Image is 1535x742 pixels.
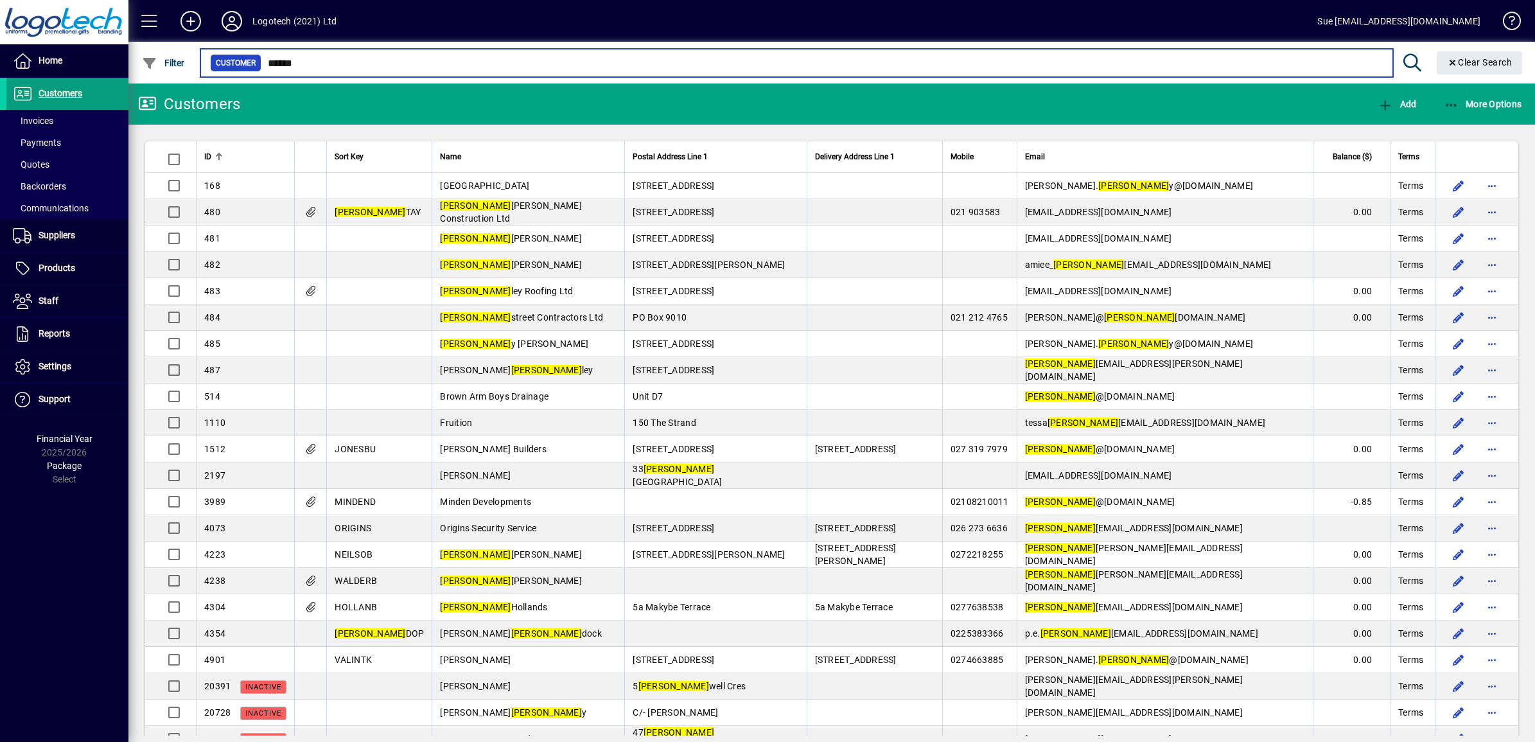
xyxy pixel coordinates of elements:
[6,252,128,285] a: Products
[1482,676,1502,696] button: More options
[335,207,421,217] span: TAY
[1398,495,1423,508] span: Terms
[1313,305,1390,331] td: 0.00
[633,444,714,454] span: [STREET_ADDRESS]
[1398,179,1423,192] span: Terms
[440,523,536,533] span: Origins Security Service
[815,543,897,566] span: [STREET_ADDRESS][PERSON_NAME]
[39,361,71,371] span: Settings
[211,10,252,33] button: Profile
[1025,181,1254,191] span: [PERSON_NAME]. y@[DOMAIN_NAME]
[1025,233,1172,243] span: [EMAIL_ADDRESS][DOMAIN_NAME]
[6,220,128,252] a: Suppliers
[1448,202,1469,222] button: Edit
[204,655,225,665] span: 4901
[204,312,220,322] span: 484
[245,683,281,691] span: Inactive
[335,628,405,639] em: [PERSON_NAME]
[1333,150,1372,164] span: Balance ($)
[335,497,376,507] span: MINDEND
[1441,93,1525,116] button: More Options
[204,444,225,454] span: 1512
[138,94,240,114] div: Customers
[1098,181,1169,191] em: [PERSON_NAME]
[6,285,128,317] a: Staff
[335,549,373,560] span: NEILSOB
[951,628,1004,639] span: 0225383366
[633,681,746,691] span: 5 well Cres
[1025,602,1243,612] span: [EMAIL_ADDRESS][DOMAIN_NAME]
[440,707,586,718] span: [PERSON_NAME] y
[1448,623,1469,644] button: Edit
[39,88,82,98] span: Customers
[1025,523,1243,533] span: [EMAIL_ADDRESS][DOMAIN_NAME]
[1398,469,1423,482] span: Terms
[6,197,128,219] a: Communications
[39,55,62,66] span: Home
[6,175,128,197] a: Backorders
[1025,523,1096,533] em: [PERSON_NAME]
[204,233,220,243] span: 481
[335,444,376,454] span: JONESBU
[6,154,128,175] a: Quotes
[440,312,603,322] span: street Contractors Ltd
[1398,416,1423,429] span: Terms
[1482,412,1502,433] button: More options
[1025,543,1243,566] span: [PERSON_NAME][EMAIL_ADDRESS][DOMAIN_NAME]
[1398,285,1423,297] span: Terms
[204,602,225,612] span: 4304
[1398,364,1423,376] span: Terms
[1448,544,1469,565] button: Edit
[252,11,337,31] div: Logotech (2021) Ltd
[1398,206,1423,218] span: Terms
[644,464,714,474] em: [PERSON_NAME]
[204,523,225,533] span: 4073
[204,391,220,402] span: 514
[1398,232,1423,245] span: Terms
[1398,311,1423,324] span: Terms
[511,365,582,375] em: [PERSON_NAME]
[335,628,424,639] span: DOP
[633,418,696,428] span: 150 The Strand
[633,707,718,718] span: C/- [PERSON_NAME]
[1025,602,1096,612] em: [PERSON_NAME]
[6,110,128,132] a: Invoices
[1025,707,1243,718] span: [PERSON_NAME][EMAIL_ADDRESS][DOMAIN_NAME]
[1025,628,1258,639] span: p.e. [EMAIL_ADDRESS][DOMAIN_NAME]
[633,464,722,487] span: 33 [GEOGRAPHIC_DATA]
[440,150,461,164] span: Name
[633,181,714,191] span: [STREET_ADDRESS]
[1448,676,1469,696] button: Edit
[47,461,82,471] span: Package
[815,523,897,533] span: [STREET_ADDRESS]
[1104,312,1175,322] em: [PERSON_NAME]
[951,312,1008,322] span: 021 212 4765
[644,727,714,738] em: [PERSON_NAME]
[1482,518,1502,538] button: More options
[1448,254,1469,275] button: Edit
[1025,358,1096,369] em: [PERSON_NAME]
[1313,199,1390,225] td: 0.00
[1448,439,1469,459] button: Edit
[440,339,588,349] span: y [PERSON_NAME]
[142,58,185,68] span: Filter
[6,45,128,77] a: Home
[633,286,714,296] span: [STREET_ADDRESS]
[1025,150,1045,164] span: Email
[204,181,220,191] span: 168
[440,681,511,691] span: [PERSON_NAME]
[440,655,511,665] span: [PERSON_NAME]
[1447,57,1513,67] span: Clear Search
[1398,548,1423,561] span: Terms
[1398,258,1423,271] span: Terms
[1025,569,1096,579] em: [PERSON_NAME]
[1025,675,1243,698] span: [PERSON_NAME][EMAIL_ADDRESS][PERSON_NAME][DOMAIN_NAME]
[1398,337,1423,350] span: Terms
[1025,497,1096,507] em: [PERSON_NAME]
[1482,386,1502,407] button: More options
[440,444,547,454] span: [PERSON_NAME] Builders
[1482,307,1502,328] button: More options
[170,10,211,33] button: Add
[204,707,231,718] span: 20728
[951,497,1009,507] span: 02108210011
